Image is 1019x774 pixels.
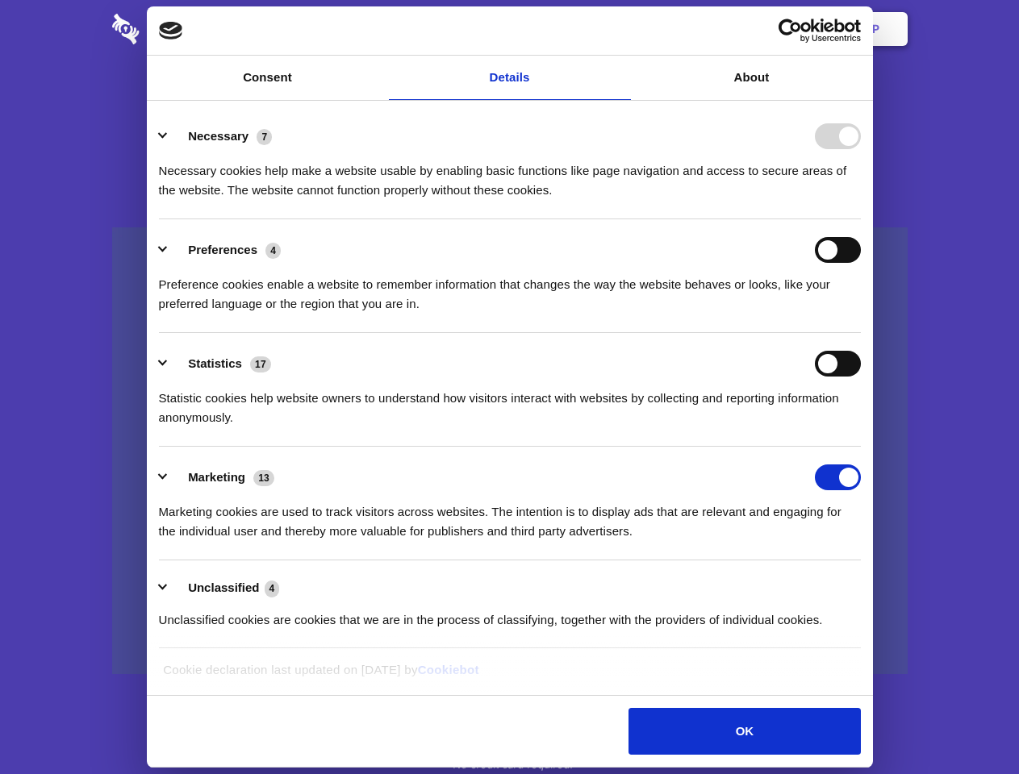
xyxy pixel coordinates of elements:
label: Preferences [188,243,257,256]
a: Pricing [474,4,544,54]
a: Consent [147,56,389,100]
div: Statistic cookies help website owners to understand how visitors interact with websites by collec... [159,377,861,427]
div: Unclassified cookies are cookies that we are in the process of classifying, together with the pro... [159,598,861,630]
h1: Eliminate Slack Data Loss. [112,73,908,131]
a: Contact [654,4,729,54]
div: Cookie declaration last updated on [DATE] by [151,660,868,692]
iframe: Drift Widget Chat Controller [938,693,1000,755]
a: Details [389,56,631,100]
div: Marketing cookies are used to track visitors across websites. The intention is to display ads tha... [159,490,861,541]
img: logo-wordmark-white-trans-d4663122ce5f474addd5e946df7df03e33cb6a1c49d2221995e7729f52c070b2.svg [112,14,250,44]
a: About [631,56,873,100]
button: Marketing (13) [159,464,285,490]
a: Wistia video thumbnail [112,227,908,675]
a: Login [732,4,802,54]
h4: Auto-redaction of sensitive data, encrypted data sharing and self-destructing private chats. Shar... [112,147,908,200]
span: 17 [250,356,271,372]
label: Statistics [188,356,242,370]
label: Necessary [188,129,248,143]
div: Preference cookies enable a website to remember information that changes the way the website beha... [159,263,861,314]
a: Usercentrics Cookiebot - opens in a new window [720,19,861,43]
span: 4 [265,580,280,597]
button: Necessary (7) [159,123,282,149]
span: 4 [265,243,281,259]
button: OK [629,708,860,755]
button: Statistics (17) [159,351,282,377]
span: 13 [253,470,274,486]
button: Unclassified (4) [159,578,290,598]
label: Marketing [188,470,245,484]
a: Cookiebot [418,663,479,676]
span: 7 [257,129,272,145]
div: Necessary cookies help make a website usable by enabling basic functions like page navigation and... [159,149,861,200]
img: logo [159,22,183,40]
button: Preferences (4) [159,237,291,263]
